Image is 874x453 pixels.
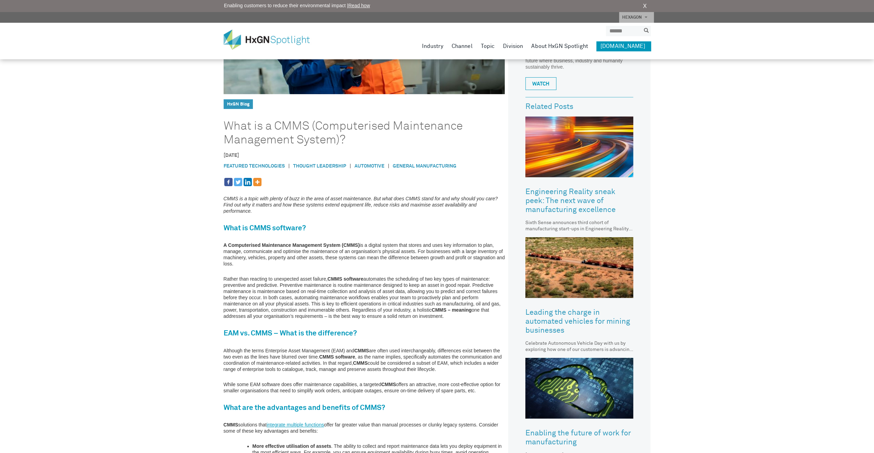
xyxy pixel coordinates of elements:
a: Leading the charge in automated vehicles for mining businesses [525,303,633,340]
a: [DOMAIN_NAME] [596,41,651,51]
strong: CMMS [224,422,238,427]
a: Channel [452,41,473,51]
a: HxGN Blog [227,102,249,107]
strong: More effective utilisation of assets [253,443,331,449]
strong: CMMS software [319,354,355,360]
a: Featured Technologies [224,164,285,169]
a: Thought Leadership [293,164,346,169]
strong: CMMS [354,348,369,353]
strong: CMMS [381,382,396,387]
a: Engineering Reality sneak peek: The next wave of manufacturing excellence [525,182,633,220]
a: Enabling the future of work for manufacturing [525,424,633,452]
img: Engineering Reality sneak peek: The next wave of manufacturing excellence [525,117,633,177]
div: Sixth Sense announces third cohort of manufacturing start-ups in Engineering Reality magazine, sh... [525,220,633,232]
p: Rather than reacting to unexpected asset failure, automates the scheduling of two key types of ma... [224,276,505,319]
a: X [643,2,647,10]
p: is a digital system that stores and uses key information to plan, manage, communicate and optimis... [224,242,505,267]
img: HxGN Spotlight [224,30,320,50]
a: integrate multiple functions [267,422,324,427]
p: While some EAM software does offer maintenance capabilities, a targeted offers an attractive, mor... [224,381,505,394]
p: Although the terms Enterprise Asset Management (EAM) and are often used interchangeably, differen... [224,348,505,372]
strong: A Computerised Maintenance Management System (CMMS) [224,242,360,248]
h2: EAM vs. CMMS – What is the difference? [224,328,505,339]
span: | [384,163,393,170]
a: Twitter [234,178,242,186]
a: Automotive [354,164,384,169]
img: Leading the charge in automated vehicles for mining businesses [525,237,633,298]
time: [DATE] [224,153,239,158]
h2: What are the advantages and benefits of CMMS? [224,403,505,414]
h1: What is a CMMS (Computerised Maintenance Management System)? [224,119,485,147]
a: Industry [422,41,443,51]
img: Enabling the future of work for manufacturing [525,358,633,419]
a: Read how [348,3,370,8]
span: Enabling customers to reduce their environmental impact | [224,2,370,9]
strong: CMMS [353,360,368,366]
p: solutions that offer far greater value than manual processes or clunky legacy systems. Consider s... [224,422,505,434]
p: Hexagon has a bold vision for an autonomous future where business, industry and humanity sustaina... [525,51,633,70]
a: Linkedin [244,178,252,186]
a: Topic [481,41,495,51]
a: HEXAGON [619,12,654,23]
span: | [346,163,354,170]
strong: CMMS – meaning [432,307,472,313]
strong: CMMS software [327,276,363,282]
a: Facebook [224,178,233,186]
a: About HxGN Spotlight [531,41,588,51]
h2: What is CMMS software? [224,223,505,234]
a: WATCH [525,77,556,90]
em: CMMS is a topic with plenty of buzz in the area of asset maintenance. But what does CMMS stand fo... [224,196,498,214]
a: Division [503,41,523,51]
span: | [285,163,293,170]
a: More [253,178,261,186]
a: General manufacturing [393,164,456,169]
div: Celebrate Autonomous Vehicle Day with us by exploring how one of our customers is advancing auton... [525,340,633,353]
h3: Related Posts [525,103,633,111]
